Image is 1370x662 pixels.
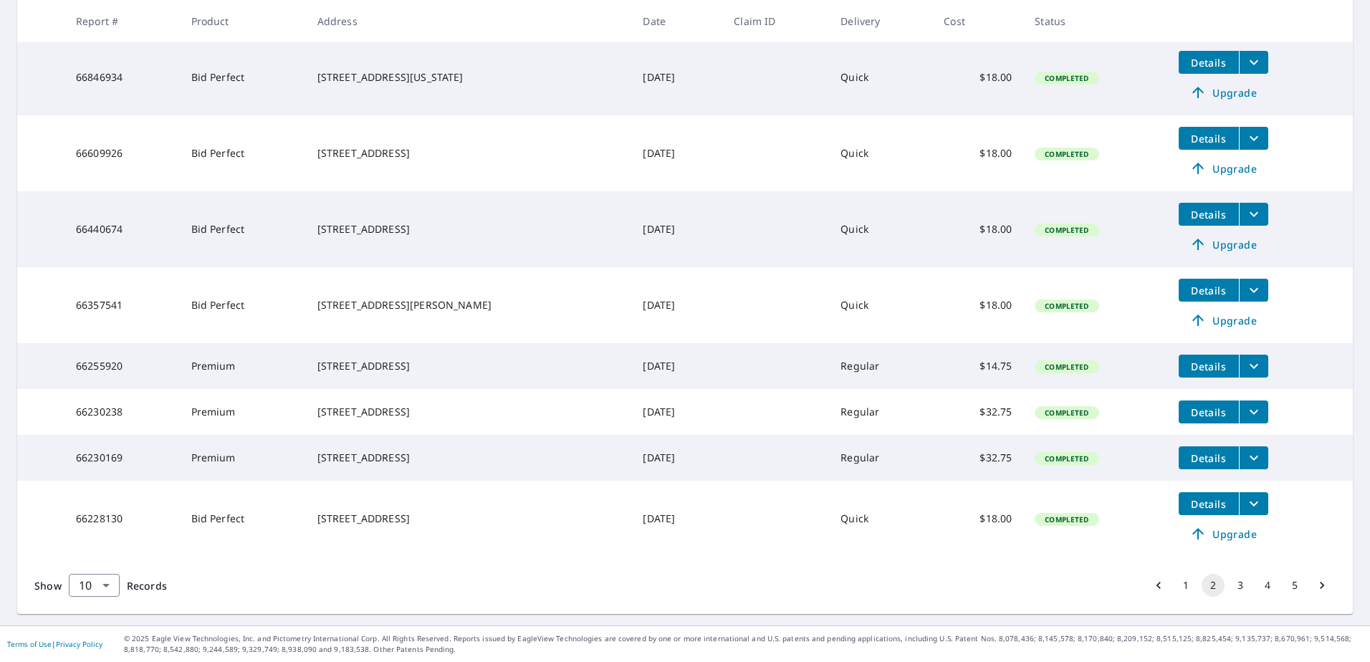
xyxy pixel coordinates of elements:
td: Bid Perfect [180,481,306,557]
td: [DATE] [631,39,722,115]
a: Privacy Policy [56,639,102,649]
button: detailsBtn-66230238 [1179,400,1239,423]
span: Details [1187,284,1230,297]
div: [STREET_ADDRESS][US_STATE] [317,70,621,85]
a: Terms of Use [7,639,52,649]
span: Completed [1036,408,1097,418]
td: Quick [829,191,932,267]
a: Upgrade [1179,522,1268,545]
span: Details [1187,360,1230,373]
td: Quick [829,115,932,191]
span: Completed [1036,73,1097,83]
td: [DATE] [631,115,722,191]
div: [STREET_ADDRESS] [317,359,621,373]
span: Completed [1036,362,1097,372]
span: Details [1187,208,1230,221]
button: Go to previous page [1147,574,1170,597]
td: [DATE] [631,343,722,389]
p: © 2025 Eagle View Technologies, Inc. and Pictometry International Corp. All Rights Reserved. Repo... [124,633,1363,655]
span: Completed [1036,225,1097,235]
td: Bid Perfect [180,39,306,115]
button: detailsBtn-66609926 [1179,127,1239,150]
span: Completed [1036,454,1097,464]
div: [STREET_ADDRESS] [317,222,621,236]
button: filesDropdownBtn-66846934 [1239,51,1268,74]
td: Regular [829,435,932,481]
span: Details [1187,56,1230,69]
td: 66230238 [64,389,180,435]
button: detailsBtn-66357541 [1179,279,1239,302]
button: detailsBtn-66255920 [1179,355,1239,378]
div: [STREET_ADDRESS] [317,451,621,465]
div: [STREET_ADDRESS] [317,146,621,160]
td: [DATE] [631,481,722,557]
span: Show [34,579,62,593]
button: filesDropdownBtn-66357541 [1239,279,1268,302]
td: 66357541 [64,267,180,343]
button: filesDropdownBtn-66228130 [1239,492,1268,515]
button: Go to page 1 [1174,574,1197,597]
td: Bid Perfect [180,191,306,267]
a: Upgrade [1179,309,1268,332]
span: Upgrade [1187,525,1260,542]
button: detailsBtn-66230169 [1179,446,1239,469]
td: [DATE] [631,267,722,343]
div: 10 [69,565,120,605]
button: filesDropdownBtn-66230238 [1239,400,1268,423]
td: [DATE] [631,191,722,267]
span: Details [1187,132,1230,145]
div: Show 10 records [69,574,120,597]
button: Go to page 5 [1283,574,1306,597]
span: Upgrade [1187,160,1260,177]
td: $18.00 [932,115,1023,191]
button: filesDropdownBtn-66609926 [1239,127,1268,150]
a: Upgrade [1179,81,1268,104]
td: 66255920 [64,343,180,389]
td: 66609926 [64,115,180,191]
button: Go to next page [1311,574,1333,597]
span: Upgrade [1187,312,1260,329]
td: $32.75 [932,389,1023,435]
td: Premium [180,435,306,481]
button: filesDropdownBtn-66230169 [1239,446,1268,469]
p: | [7,640,102,648]
div: [STREET_ADDRESS][PERSON_NAME] [317,298,621,312]
span: Completed [1036,149,1097,159]
td: Regular [829,343,932,389]
td: [DATE] [631,389,722,435]
td: $32.75 [932,435,1023,481]
button: detailsBtn-66228130 [1179,492,1239,515]
a: Upgrade [1179,157,1268,180]
button: page 2 [1202,574,1225,597]
button: Go to page 3 [1229,574,1252,597]
nav: pagination navigation [1145,574,1336,597]
td: $18.00 [932,267,1023,343]
td: Quick [829,481,932,557]
button: Go to page 4 [1256,574,1279,597]
td: Quick [829,39,932,115]
td: $18.00 [932,39,1023,115]
span: Details [1187,406,1230,419]
button: detailsBtn-66846934 [1179,51,1239,74]
td: Quick [829,267,932,343]
td: 66440674 [64,191,180,267]
span: Details [1187,451,1230,465]
td: [DATE] [631,435,722,481]
td: Bid Perfect [180,267,306,343]
td: $14.75 [932,343,1023,389]
button: filesDropdownBtn-66255920 [1239,355,1268,378]
td: Regular [829,389,932,435]
td: 66230169 [64,435,180,481]
td: Bid Perfect [180,115,306,191]
span: Details [1187,497,1230,511]
td: 66846934 [64,39,180,115]
span: Records [127,579,167,593]
span: Upgrade [1187,84,1260,101]
span: Completed [1036,301,1097,311]
td: 66228130 [64,481,180,557]
span: Completed [1036,514,1097,524]
button: filesDropdownBtn-66440674 [1239,203,1268,226]
td: $18.00 [932,481,1023,557]
div: [STREET_ADDRESS] [317,512,621,526]
a: Upgrade [1179,233,1268,256]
